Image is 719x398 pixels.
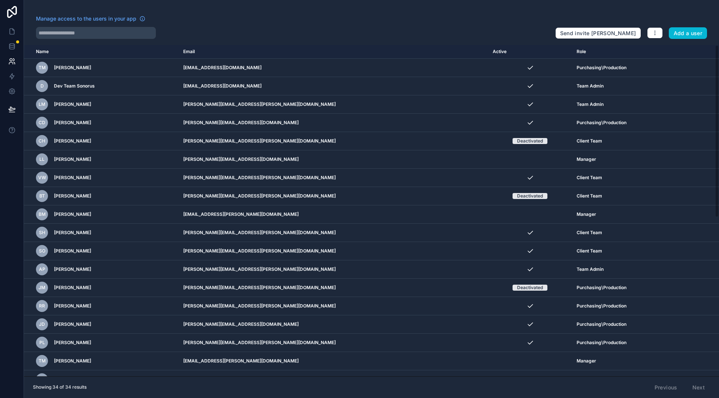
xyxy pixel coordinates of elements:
span: D [40,83,44,89]
span: Purchasing\Production [577,340,626,346]
span: [PERSON_NAME] [54,175,91,181]
td: [PERSON_NAME][EMAIL_ADDRESS][DOMAIN_NAME] [179,150,488,169]
td: [EMAIL_ADDRESS][DOMAIN_NAME] [179,77,488,95]
span: Purchasing\Production [577,321,626,327]
span: Client Team [577,175,602,181]
span: [PERSON_NAME] [54,101,91,107]
button: Send invite [PERSON_NAME] [555,27,641,39]
span: Client Team [577,138,602,144]
span: Manager [577,156,596,162]
span: JM [39,285,45,291]
span: AP [39,266,45,272]
td: [PERSON_NAME][EMAIL_ADDRESS][PERSON_NAME][DOMAIN_NAME] [179,242,488,260]
span: [PERSON_NAME] [54,285,91,291]
td: [PERSON_NAME][EMAIL_ADDRESS][DOMAIN_NAME] [179,114,488,132]
td: [PERSON_NAME][EMAIL_ADDRESS][PERSON_NAME][DOMAIN_NAME] [179,132,488,150]
span: Manage access to the users in your app [36,15,136,22]
span: RR [39,303,45,309]
td: [EMAIL_ADDRESS][PERSON_NAME][DOMAIN_NAME] [179,352,488,370]
th: Email [179,45,488,59]
span: Client Team [577,230,602,236]
td: [PERSON_NAME][EMAIL_ADDRESS][PERSON_NAME][DOMAIN_NAME] [179,169,488,187]
span: BM [39,211,46,217]
th: Role [572,45,688,59]
span: Purchasing\Production [577,285,626,291]
span: Client Team [577,193,602,199]
span: Dev Team Sonorus [54,83,95,89]
div: Deactivated [517,193,543,199]
th: Name [24,45,179,59]
span: [PERSON_NAME] [54,303,91,309]
span: TM [39,65,46,71]
span: [PERSON_NAME] [54,211,91,217]
td: [EMAIL_ADDRESS][DOMAIN_NAME] [179,370,488,389]
span: [PERSON_NAME] [54,248,91,254]
span: [PERSON_NAME] [54,266,91,272]
span: SO [39,248,45,254]
span: TM [39,358,46,364]
th: Active [488,45,572,59]
span: BT [39,193,45,199]
span: Team Admin [577,101,604,107]
td: [PERSON_NAME][EMAIL_ADDRESS][PERSON_NAME][DOMAIN_NAME] [179,187,488,205]
span: Team Admin [577,266,604,272]
span: VW [38,175,46,181]
span: Purchasing\Production [577,303,626,309]
span: [PERSON_NAME] [54,156,91,162]
td: [PERSON_NAME][EMAIL_ADDRESS][DOMAIN_NAME] [179,315,488,334]
span: [PERSON_NAME] [54,358,91,364]
span: Purchasing\Production [577,120,626,126]
td: [PERSON_NAME][EMAIL_ADDRESS][PERSON_NAME][DOMAIN_NAME] [179,260,488,279]
span: LL [39,156,45,162]
span: CD [39,120,45,126]
td: [EMAIL_ADDRESS][DOMAIN_NAME] [179,59,488,77]
span: JD [39,321,45,327]
td: [PERSON_NAME][EMAIL_ADDRESS][PERSON_NAME][DOMAIN_NAME] [179,95,488,114]
span: Purchasing\Production [577,65,626,71]
span: Client Team [577,248,602,254]
td: [PERSON_NAME][EMAIL_ADDRESS][PERSON_NAME][DOMAIN_NAME] [179,297,488,315]
td: [PERSON_NAME][EMAIL_ADDRESS][PERSON_NAME][DOMAIN_NAME] [179,279,488,297]
span: SH [39,230,45,236]
span: Manager [577,211,596,217]
span: [PERSON_NAME] [54,138,91,144]
div: scrollable content [24,45,719,376]
div: Deactivated [517,138,543,144]
a: Manage access to the users in your app [36,15,145,22]
span: [PERSON_NAME] [54,321,91,327]
span: CH [39,138,45,144]
span: [PERSON_NAME] [54,340,91,346]
span: [PERSON_NAME] [54,65,91,71]
td: [PERSON_NAME][EMAIL_ADDRESS][PERSON_NAME][DOMAIN_NAME] [179,334,488,352]
span: [PERSON_NAME] [54,230,91,236]
span: [PERSON_NAME] [54,120,91,126]
button: Add a user [669,27,707,39]
span: Team Admin [577,83,604,89]
div: Deactivated [517,285,543,291]
td: [EMAIL_ADDRESS][PERSON_NAME][DOMAIN_NAME] [179,205,488,224]
span: [PERSON_NAME] [54,193,91,199]
span: Showing 34 of 34 results [33,384,87,390]
td: [PERSON_NAME][EMAIL_ADDRESS][PERSON_NAME][DOMAIN_NAME] [179,224,488,242]
span: Manager [577,358,596,364]
span: LM [39,101,45,107]
span: PL [39,340,45,346]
